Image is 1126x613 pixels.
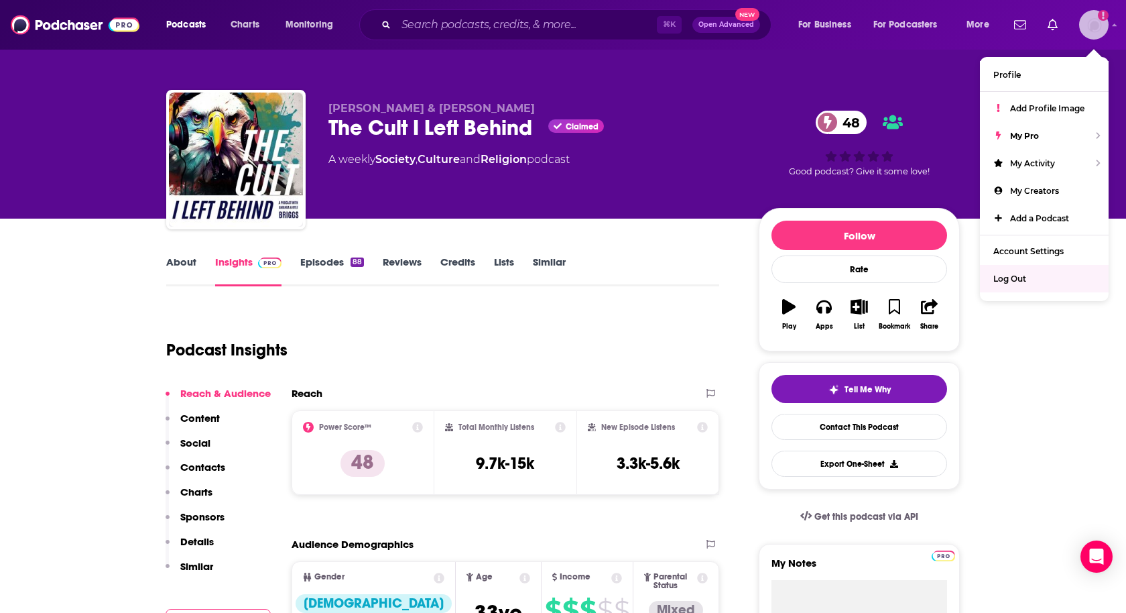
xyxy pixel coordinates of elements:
[865,14,957,36] button: open menu
[879,323,910,331] div: Bookmark
[844,384,891,395] span: Tell Me Why
[993,274,1026,284] span: Log Out
[460,153,481,166] span: and
[1079,10,1109,40] span: Logged in as heidi.egloff
[966,15,989,34] span: More
[166,256,196,286] a: About
[771,221,947,250] button: Follow
[328,102,535,115] span: [PERSON_NAME] & [PERSON_NAME]
[286,15,333,34] span: Monitoring
[566,123,599,130] span: Claimed
[383,256,422,286] a: Reviews
[993,70,1021,80] span: Profile
[1079,10,1109,40] button: Show profile menu
[980,237,1109,265] a: Account Settings
[932,549,955,561] a: Pro website
[222,14,267,36] a: Charts
[771,414,947,440] a: Contact This Podcast
[806,290,841,339] button: Apps
[481,153,527,166] a: Religion
[180,437,210,449] p: Social
[372,9,784,40] div: Search podcasts, credits, & more...
[912,290,947,339] button: Share
[418,153,460,166] a: Culture
[829,111,867,134] span: 48
[166,510,225,535] button: Sponsors
[231,15,259,34] span: Charts
[1010,158,1055,168] span: My Activity
[980,205,1109,232] a: Add a Podcast
[560,573,590,581] span: Income
[296,594,452,613] div: [DEMOGRAPHIC_DATA]
[300,256,364,286] a: Episodes88
[816,323,833,331] div: Apps
[476,573,493,581] span: Age
[494,256,514,286] a: Lists
[1042,13,1063,36] a: Show notifications dropdown
[920,323,938,331] div: Share
[180,412,220,425] p: Content
[351,258,364,267] div: 88
[980,95,1109,122] a: Add Profile Image
[816,111,867,134] a: 48
[771,451,947,477] button: Export One-Sheet
[11,12,139,38] img: Podchaser - Follow, Share and Rate Podcasts
[877,290,912,339] button: Bookmark
[180,560,213,573] p: Similar
[771,290,806,339] button: Play
[692,17,760,33] button: Open AdvancedNew
[771,256,947,283] div: Rate
[1010,186,1059,196] span: My Creators
[617,453,680,473] h3: 3.3k-5.6k
[980,57,1109,301] ul: Show profile menu
[1009,13,1031,36] a: Show notifications dropdown
[166,535,214,560] button: Details
[396,14,657,36] input: Search podcasts, credits, & more...
[166,387,271,412] button: Reach & Audience
[601,423,675,432] h2: New Episode Listens
[375,153,416,166] a: Society
[319,423,371,432] h2: Power Score™
[166,412,220,437] button: Content
[458,423,534,432] h2: Total Monthly Listens
[292,387,322,400] h2: Reach
[169,93,303,227] img: The Cult I Left Behind
[166,486,212,510] button: Charts
[180,535,214,548] p: Details
[828,384,839,395] img: tell me why sparkle
[771,375,947,403] button: tell me why sparkleTell Me Why
[292,538,414,551] h2: Audience Demographics
[771,557,947,580] label: My Notes
[440,256,475,286] a: Credits
[340,450,385,477] p: 48
[1079,10,1109,40] img: User Profile
[1098,10,1109,21] svg: Add a profile image
[180,387,271,400] p: Reach & Audience
[759,102,960,185] div: 48Good podcast? Give it some love!
[328,152,570,168] div: A weekly podcast
[782,323,796,331] div: Play
[789,166,930,176] span: Good podcast? Give it some love!
[157,14,223,36] button: open menu
[180,510,225,523] p: Sponsors
[993,246,1064,256] span: Account Settings
[166,437,210,461] button: Social
[932,551,955,561] img: Podchaser Pro
[798,15,851,34] span: For Business
[980,177,1109,205] a: My Creators
[814,511,918,522] span: Get this podcast via API
[1080,541,1113,573] div: Open Intercom Messenger
[1010,103,1084,113] span: Add Profile Image
[854,323,865,331] div: List
[842,290,877,339] button: List
[1010,131,1039,141] span: My Pro
[653,573,695,590] span: Parental Status
[166,15,206,34] span: Podcasts
[166,560,213,585] button: Similar
[258,258,281,268] img: Podchaser Pro
[789,14,868,36] button: open menu
[1010,213,1069,223] span: Add a Podcast
[735,8,759,21] span: New
[657,16,682,34] span: ⌘ K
